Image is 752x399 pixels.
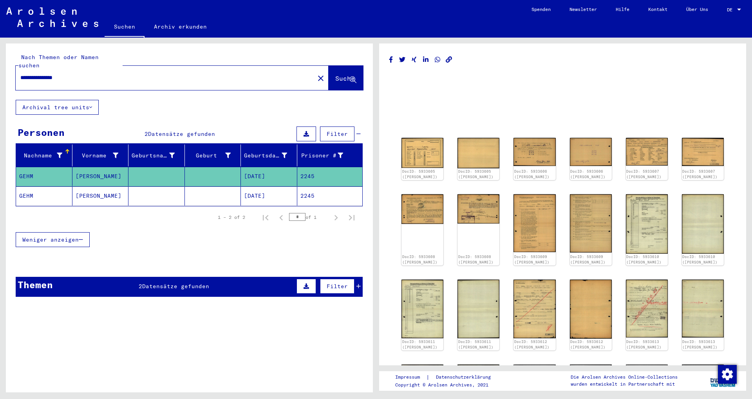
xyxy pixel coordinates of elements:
div: | [395,373,500,381]
img: 002.jpg [457,280,499,338]
p: wurden entwickelt in Partnerschaft mit [571,381,678,388]
span: 2 [145,130,148,137]
a: DocID: 5933612 ([PERSON_NAME]) [570,339,606,349]
a: Impressum [395,373,426,381]
div: Geburtsname [132,149,184,162]
img: 001.jpg [401,280,443,338]
mat-cell: GEHM [16,167,72,186]
a: DocID: 5933606 ([PERSON_NAME]) [570,169,606,179]
img: 002.jpg [570,280,612,339]
img: 002.jpg [682,138,724,166]
mat-header-cell: Vorname [72,144,129,166]
img: 001.jpg [513,194,555,253]
span: Filter [327,283,348,290]
a: DocID: 5933610 ([PERSON_NAME]) [626,255,662,264]
a: DocID: 5933613 ([PERSON_NAME]) [626,339,662,349]
img: 001.jpg [401,138,443,168]
mat-label: Nach Themen oder Namen suchen [18,54,99,69]
mat-header-cell: Geburt‏ [185,144,241,166]
img: Zustimmung ändern [718,365,737,384]
img: 001.jpg [513,138,555,166]
img: 002.jpg [457,194,499,224]
button: Next page [328,209,344,225]
img: 002.jpg [570,194,612,253]
img: 002.jpg [457,138,499,168]
img: 002.jpg [457,365,499,391]
mat-cell: GEHM [16,186,72,206]
a: DocID: 5933610 ([PERSON_NAME]) [682,255,718,264]
a: DocID: 5933611 ([PERSON_NAME]) [458,339,493,349]
a: DocID: 5933611 ([PERSON_NAME]) [402,339,437,349]
button: Filter [320,126,354,141]
button: First page [258,209,273,225]
a: DocID: 5933612 ([PERSON_NAME]) [514,339,550,349]
mat-header-cell: Geburtsdatum [241,144,297,166]
a: Archiv erkunden [145,17,216,36]
img: 002.jpg [682,194,724,254]
button: Share on Twitter [398,55,407,65]
a: Suchen [105,17,145,38]
a: DocID: 5933609 ([PERSON_NAME]) [570,255,606,264]
span: Filter [327,130,348,137]
a: DocID: 5933605 ([PERSON_NAME]) [402,169,437,179]
div: Geburt‏ [188,149,241,162]
button: Last page [344,209,360,225]
button: Suche [329,66,363,90]
img: 001.jpg [626,194,668,254]
button: Filter [320,279,354,294]
img: 001.jpg [401,194,443,224]
span: Datensätze gefunden [148,130,215,137]
img: 002.jpg [682,280,724,338]
div: Geburtsdatum [244,149,297,162]
img: 001.jpg [626,138,668,166]
span: DE [727,7,736,13]
p: Die Arolsen Archives Online-Collections [571,374,678,381]
div: of 1 [289,213,328,221]
span: Datensätze gefunden [142,283,209,290]
div: Prisoner # [300,152,343,160]
mat-cell: 2245 [297,186,363,206]
a: Datenschutzerklärung [430,373,500,381]
img: 001.jpg [513,280,555,338]
img: 001.jpg [626,280,668,338]
button: Archival tree units [16,100,99,115]
div: Nachname [19,152,62,160]
button: Share on LinkedIn [422,55,430,65]
mat-cell: [PERSON_NAME] [72,167,129,186]
mat-cell: [PERSON_NAME] [72,186,129,206]
div: Themen [18,278,53,292]
p: Copyright © Arolsen Archives, 2021 [395,381,500,388]
button: Share on WhatsApp [434,55,442,65]
div: Geburtsname [132,152,175,160]
a: DocID: 5933609 ([PERSON_NAME]) [514,255,550,264]
a: DocID: 5933608 ([PERSON_NAME]) [458,255,493,264]
div: Geburtsdatum [244,152,287,160]
a: DocID: 5933613 ([PERSON_NAME]) [682,339,718,349]
span: Weniger anzeigen [22,236,79,243]
div: Vorname [76,152,119,160]
button: Weniger anzeigen [16,232,90,247]
div: Vorname [76,149,128,162]
a: DocID: 5933607 ([PERSON_NAME]) [626,169,662,179]
button: Copy link [445,55,453,65]
div: Zustimmung ändern [718,365,736,383]
a: DocID: 5933607 ([PERSON_NAME]) [682,169,718,179]
mat-cell: [DATE] [241,167,297,186]
mat-header-cell: Nachname [16,144,72,166]
div: Prisoner # [300,149,353,162]
div: 1 – 2 of 2 [218,214,245,221]
button: Share on Xing [410,55,418,65]
div: Geburt‏ [188,152,231,160]
div: Personen [18,125,65,139]
span: Suche [335,74,355,82]
button: Share on Facebook [387,55,395,65]
mat-header-cell: Prisoner # [297,144,363,166]
mat-cell: [DATE] [241,186,297,206]
a: DocID: 5933605 ([PERSON_NAME]) [458,169,493,179]
img: yv_logo.png [709,371,738,390]
img: 002.jpg [570,138,612,166]
button: Previous page [273,209,289,225]
span: 2 [139,283,142,290]
a: DocID: 5933606 ([PERSON_NAME]) [514,169,550,179]
mat-header-cell: Geburtsname [128,144,185,166]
